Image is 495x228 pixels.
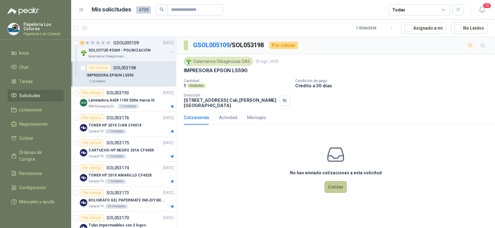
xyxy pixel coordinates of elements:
[88,172,152,178] p: TONER HP 201X AMARILLO CF402X
[87,64,111,72] div: Por cotizar
[184,57,253,66] div: Salamanca Oleaginosas SAS
[7,132,64,144] a: Cotizar
[184,83,186,88] p: 1
[185,58,192,65] img: Company Logo
[163,190,174,196] p: [DATE]
[101,41,105,45] div: 0
[163,215,174,221] p: [DATE]
[71,87,176,112] a: Por cotizarSOL053193[DATE] Company LogoLaminadora A428 110V 200w marca IGMM Packaging [GEOGRAPHIC...
[80,41,84,45] div: 1
[71,162,176,187] a: Por cotizarSOL053174[DATE] Company LogoTONER HP 201X AMARILLO CF402XCaracol TV1 Unidades
[247,114,266,121] div: Mensajes
[80,174,87,181] img: Company Logo
[88,147,154,153] p: CARTUCHO HP NEGRO 201A CF400X
[80,39,175,59] a: 1 0 0 0 0 0 GSOL005109[DATE] Company LogoSOLICITUD #5249 - POLINIZACIÓNSalamanca Oleaginosas SAS
[88,104,116,109] p: MM Packaging [GEOGRAPHIC_DATA]
[19,198,54,205] span: Manuales y ayuda
[96,41,100,45] div: 0
[105,179,126,184] div: 1 Unidades
[483,3,491,9] span: 20
[106,191,129,195] p: SOL053173
[7,47,64,59] a: Inicio
[88,54,127,59] p: Salamanca Oleaginosas SAS
[106,41,111,45] div: 0
[85,41,90,45] div: 0
[105,154,126,159] div: 1 Unidades
[118,104,139,109] div: 1 Unidades
[19,50,29,56] span: Inicio
[92,5,131,14] h1: Mis solicitudes
[19,121,48,127] span: Negociaciones
[295,79,493,83] p: Condición de pago
[451,22,488,34] button: No Leídos
[295,83,493,88] p: Crédito a 30 días
[106,116,129,120] p: SOL053176
[80,89,104,97] div: Por cotizar
[80,214,104,222] div: Por cotizar
[88,97,155,103] p: Laminadora A428 110V 200w marca IG
[80,49,87,56] img: Company Logo
[19,92,41,99] span: Solicitudes
[163,165,174,171] p: [DATE]
[136,6,151,14] span: 4709
[80,189,104,197] div: Por cotizar
[80,124,87,131] img: Company Logo
[256,59,279,64] p: 25 ago, 2025
[193,40,265,50] p: / SOL053198
[184,97,277,108] p: [STREET_ADDRESS] Cali , [PERSON_NAME][GEOGRAPHIC_DATA]
[88,179,104,184] p: Caracol TV
[476,4,488,15] button: 20
[19,106,42,113] span: Licitaciones
[88,122,142,128] p: TONER HP 201X CIAN CF401X
[71,112,176,137] a: Por cotizarSOL053176[DATE] Company LogoTONER HP 201X CIAN CF401XCaracol TV1 Unidades
[7,118,64,130] a: Negociaciones
[269,42,298,49] div: Por cotizar
[80,99,87,106] img: Company Logo
[7,61,64,73] a: Chat
[163,115,174,121] p: [DATE]
[88,48,150,53] p: SOLICITUD #5249 - POLINIZACIÓN
[7,168,64,179] a: Remisiones
[19,149,58,163] span: Órdenes de Compra
[113,66,136,70] p: SOL053198
[105,204,128,209] div: 36 Unidades
[7,7,39,15] img: Logo peakr
[24,32,64,36] p: Papeleria Los Colores
[19,78,33,85] span: Tareas
[163,140,174,146] p: [DATE]
[71,62,176,87] a: Por cotizarSOL053198IMPRESORA EPSON L55901 Unidades
[7,90,64,102] a: Solicitudes
[106,91,129,95] p: SOL053193
[19,64,28,71] span: Chat
[325,181,347,193] button: Cotizar
[87,79,108,84] div: 1 Unidades
[90,41,95,45] div: 0
[80,149,87,156] img: Company Logo
[7,104,64,116] a: Licitaciones
[88,204,104,209] p: Caracol TV
[7,76,64,87] a: Tareas
[187,83,206,88] div: Unidades
[71,137,176,162] a: Por cotizarSOL053175[DATE] Company LogoCARTUCHO HP NEGRO 201A CF400XCaracol TV1 Unidades
[7,196,64,208] a: Manuales y ayuda
[163,40,174,46] p: [DATE]
[19,170,42,177] span: Remisiones
[80,164,104,172] div: Por cotizar
[184,79,290,83] p: Cantidad
[87,73,133,78] p: IMPRESORA EPSON L5590
[105,129,126,134] div: 1 Unidades
[184,114,209,121] div: Cotizaciones
[7,182,64,193] a: Configuración
[88,197,166,203] p: BOLIGRAFO GEL PAPERMATE INKJOY NEGRO
[106,141,129,145] p: SOL053175
[24,22,64,31] p: Papelería Los Colores
[8,23,19,35] img: Company Logo
[356,23,396,33] div: 1 - 50 de 3036
[80,199,87,206] img: Company Logo
[106,166,129,170] p: SOL053174
[88,129,104,134] p: Caracol TV
[113,41,139,45] p: GSOL005109
[184,67,247,74] p: IMPRESORA EPSON L5590
[80,114,104,122] div: Por cotizar
[80,139,104,147] div: Por cotizar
